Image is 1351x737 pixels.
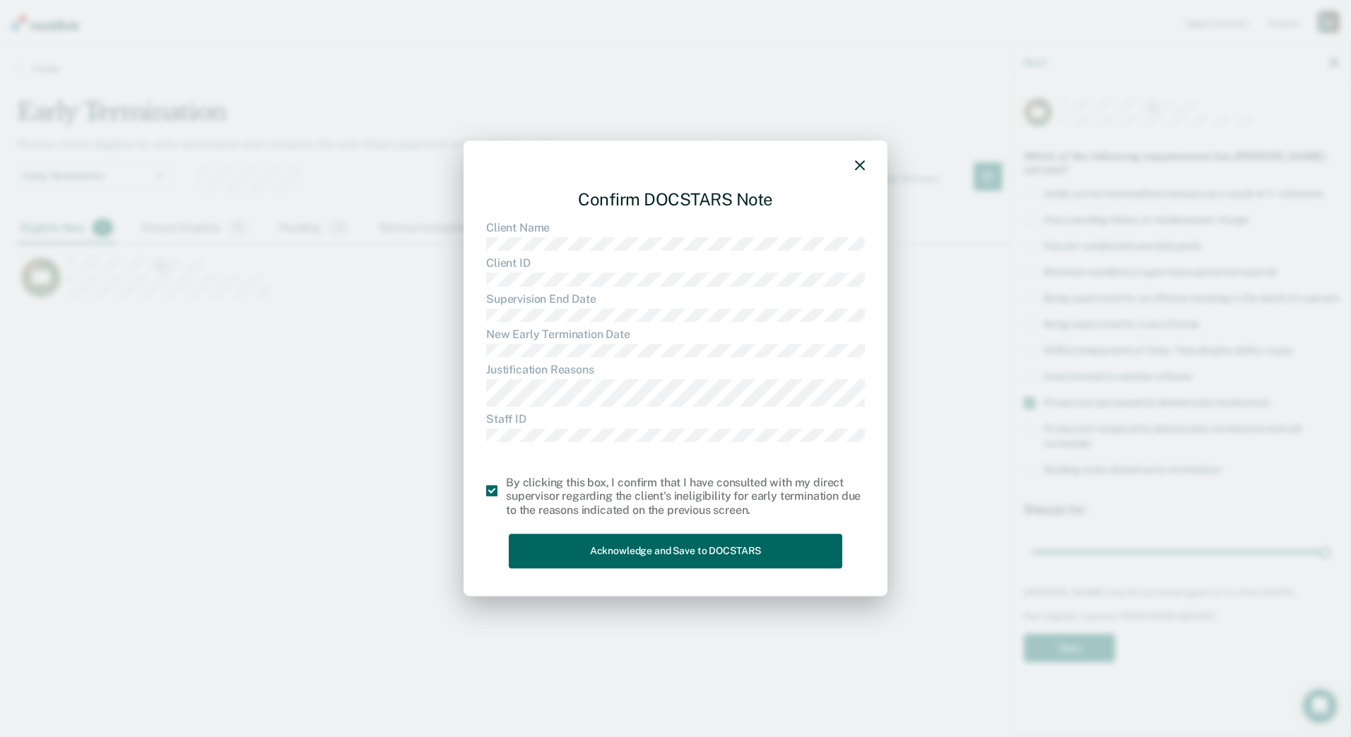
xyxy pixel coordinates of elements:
[486,412,865,426] dt: Staff ID
[486,364,865,377] dt: Justification Reasons
[506,476,865,517] div: By clicking this box, I confirm that I have consulted with my direct supervisor regarding the cli...
[486,292,865,306] dt: Supervision End Date
[486,328,865,341] dt: New Early Termination Date
[486,221,865,234] dt: Client Name
[486,178,865,221] div: Confirm DOCSTARS Note
[509,534,842,568] button: Acknowledge and Save to DOCSTARS
[486,256,865,270] dt: Client ID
